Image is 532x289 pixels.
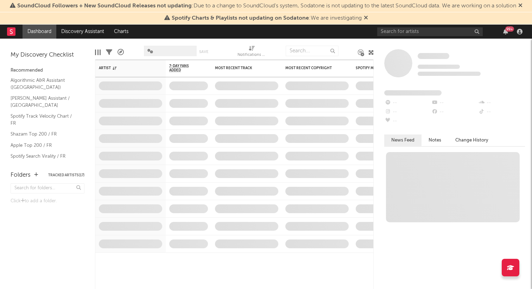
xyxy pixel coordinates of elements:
[17,3,516,9] span: : Due to a change to SoundCloud's system, Sodatone is not updating to the latest SoundCloud data....
[237,51,266,59] div: Notifications (Artist)
[285,66,338,70] div: Most Recent Copyright
[48,173,84,177] button: Tracked Artists(17)
[11,171,31,179] div: Folders
[172,15,309,21] span: Spotify Charts & Playlists not updating on Sodatone
[503,29,508,34] button: 99+
[505,26,514,32] div: 99 +
[99,66,152,70] div: Artist
[11,183,84,193] input: Search for folders...
[11,112,77,127] a: Spotify Track Velocity Chart / FR
[418,72,481,76] span: 0 fans last week
[199,50,208,54] button: Save
[431,98,478,107] div: --
[11,94,77,109] a: [PERSON_NAME] Assistant / [GEOGRAPHIC_DATA]
[418,53,449,60] a: Some Artist
[11,77,77,91] a: Algorithmic A&R Assistant ([GEOGRAPHIC_DATA])
[356,66,408,70] div: Spotify Monthly Listeners
[237,42,266,63] div: Notifications (Artist)
[56,25,109,39] a: Discovery Assistant
[418,65,460,69] span: Tracking Since: [DATE]
[172,15,362,21] span: : We are investigating
[23,25,56,39] a: Dashboard
[478,107,525,117] div: --
[11,130,77,138] a: Shazam Top 200 / FR
[169,64,197,72] span: 7-Day Fans Added
[11,152,77,160] a: Spotify Search Virality / FR
[431,107,478,117] div: --
[418,53,449,59] span: Some Artist
[384,90,442,96] span: Fans Added by Platform
[11,66,84,75] div: Recommended
[11,197,84,205] div: Click to add a folder.
[106,42,112,63] div: Filters
[384,107,431,117] div: --
[109,25,133,39] a: Charts
[11,51,84,59] div: My Discovery Checklist
[17,3,192,9] span: SoundCloud Followers + New SoundCloud Releases not updating
[384,98,431,107] div: --
[384,117,431,126] div: --
[422,134,448,146] button: Notes
[118,42,124,63] div: A&R Pipeline
[11,142,77,149] a: Apple Top 200 / FR
[377,27,483,36] input: Search for artists
[364,15,368,21] span: Dismiss
[478,98,525,107] div: --
[95,42,101,63] div: Edit Columns
[384,134,422,146] button: News Feed
[215,66,268,70] div: Most Recent Track
[448,134,495,146] button: Change History
[286,46,338,56] input: Search...
[518,3,522,9] span: Dismiss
